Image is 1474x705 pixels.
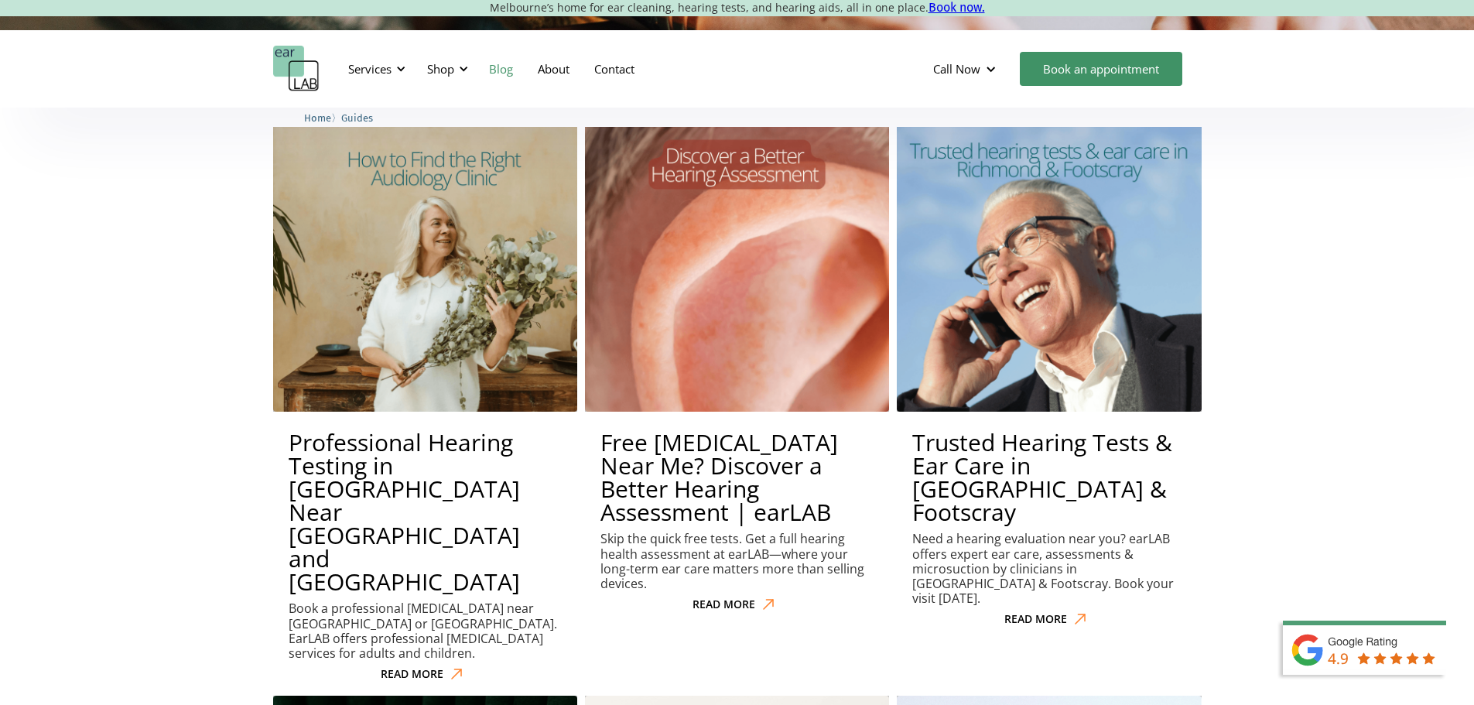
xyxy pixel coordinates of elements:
[418,46,473,92] div: Shop
[304,110,341,126] li: 〉
[585,108,889,618] a: Free Hearing Test Near Me? Discover a Better Hearing Assessment | earLABFree [MEDICAL_DATA] Near ...
[693,598,755,611] div: READ MORE
[289,431,562,594] h2: Professional Hearing Testing in [GEOGRAPHIC_DATA] Near [GEOGRAPHIC_DATA] and [GEOGRAPHIC_DATA]
[600,532,874,591] p: Skip the quick free tests. Get a full hearing health assessment at earLAB—where your long-term ea...
[585,108,889,412] img: Free Hearing Test Near Me? Discover a Better Hearing Assessment | earLAB
[289,601,562,661] p: Book a professional [MEDICAL_DATA] near [GEOGRAPHIC_DATA] or [GEOGRAPHIC_DATA]. EarLAB offers pro...
[933,61,980,77] div: Call Now
[897,108,1201,632] a: Trusted Hearing Tests & Ear Care in Richmond & FootscrayTrusted Hearing Tests & Ear Care in [GEOG...
[273,108,577,687] a: Professional Hearing Testing in Melbourne Near Footscray and RichmondProfessional Hearing Testing...
[477,46,525,91] a: Blog
[381,668,443,681] div: READ MORE
[348,61,392,77] div: Services
[897,108,1201,412] img: Trusted Hearing Tests & Ear Care in Richmond & Footscray
[341,110,373,125] a: Guides
[1020,52,1182,86] a: Book an appointment
[339,46,410,92] div: Services
[273,108,577,412] img: Professional Hearing Testing in Melbourne Near Footscray and Richmond
[1004,613,1067,626] div: READ MORE
[921,46,1012,92] div: Call Now
[912,532,1185,606] p: Need a hearing evaluation near you? earLAB offers expert ear care, assessments & microsuction by ...
[912,431,1185,524] h2: Trusted Hearing Tests & Ear Care in [GEOGRAPHIC_DATA] & Footscray
[427,61,454,77] div: Shop
[582,46,647,91] a: Contact
[600,431,874,524] h2: Free [MEDICAL_DATA] Near Me? Discover a Better Hearing Assessment | earLAB
[273,46,320,92] a: home
[341,112,373,124] span: Guides
[525,46,582,91] a: About
[304,110,331,125] a: Home
[304,112,331,124] span: Home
